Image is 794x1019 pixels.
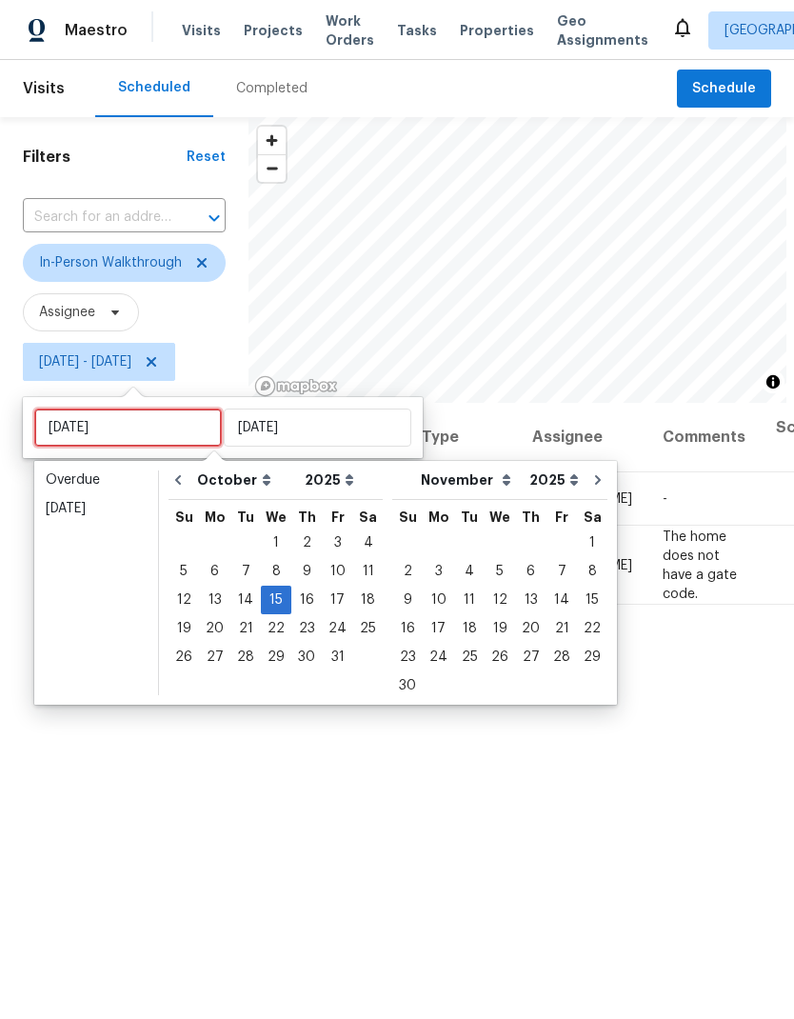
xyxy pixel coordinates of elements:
[546,643,577,671] div: Fri Nov 28 2025
[169,558,199,585] div: 5
[258,155,286,182] span: Zoom out
[577,644,607,670] div: 29
[392,557,423,586] div: Sun Nov 02 2025
[546,614,577,643] div: Fri Nov 21 2025
[23,68,65,110] span: Visits
[353,614,383,643] div: Sat Oct 25 2025
[454,644,485,670] div: 25
[300,466,359,494] select: Year
[205,510,226,524] abbr: Monday
[261,529,291,556] div: 1
[46,470,147,490] div: Overdue
[169,586,199,614] div: Sun Oct 12 2025
[331,510,345,524] abbr: Friday
[291,558,322,585] div: 9
[322,643,353,671] div: Fri Oct 31 2025
[39,303,95,322] span: Assignee
[236,79,308,98] div: Completed
[515,587,546,613] div: 13
[392,558,423,585] div: 2
[584,510,602,524] abbr: Saturday
[23,148,187,167] h1: Filters
[423,558,454,585] div: 3
[169,615,199,642] div: 19
[454,643,485,671] div: Tue Nov 25 2025
[485,643,515,671] div: Wed Nov 26 2025
[454,558,485,585] div: 4
[169,557,199,586] div: Sun Oct 05 2025
[39,352,131,371] span: [DATE] - [DATE]
[359,510,377,524] abbr: Saturday
[261,644,291,670] div: 29
[291,615,322,642] div: 23
[677,70,771,109] button: Schedule
[515,615,546,642] div: 20
[663,529,737,600] span: The home does not have a gate code.
[460,21,534,40] span: Properties
[169,644,199,670] div: 26
[577,529,607,556] div: 1
[515,644,546,670] div: 27
[261,558,291,585] div: 8
[118,78,190,97] div: Scheduled
[515,557,546,586] div: Thu Nov 06 2025
[258,127,286,154] button: Zoom in
[230,644,261,670] div: 28
[230,586,261,614] div: Tue Oct 14 2025
[522,510,540,524] abbr: Thursday
[392,671,423,700] div: Sun Nov 30 2025
[767,371,779,392] span: Toggle attribution
[258,154,286,182] button: Zoom out
[322,614,353,643] div: Fri Oct 24 2025
[423,643,454,671] div: Mon Nov 24 2025
[46,499,147,518] div: [DATE]
[199,614,230,643] div: Mon Oct 20 2025
[175,510,193,524] abbr: Sunday
[392,672,423,699] div: 30
[517,403,647,472] th: Assignee
[244,21,303,40] span: Projects
[291,643,322,671] div: Thu Oct 30 2025
[230,615,261,642] div: 21
[254,375,338,397] a: Mapbox homepage
[353,529,383,556] div: 4
[397,24,437,37] span: Tasks
[392,643,423,671] div: Sun Nov 23 2025
[663,492,667,506] span: -
[392,587,423,613] div: 9
[230,614,261,643] div: Tue Oct 21 2025
[322,644,353,670] div: 31
[230,587,261,613] div: 14
[266,510,287,524] abbr: Wednesday
[485,614,515,643] div: Wed Nov 19 2025
[261,529,291,557] div: Wed Oct 01 2025
[485,587,515,613] div: 12
[485,557,515,586] div: Wed Nov 05 2025
[423,587,454,613] div: 10
[199,643,230,671] div: Mon Oct 27 2025
[298,510,316,524] abbr: Thursday
[322,529,353,556] div: 3
[169,614,199,643] div: Sun Oct 19 2025
[261,587,291,613] div: 15
[199,558,230,585] div: 6
[65,21,128,40] span: Maestro
[237,510,254,524] abbr: Tuesday
[485,644,515,670] div: 26
[230,643,261,671] div: Tue Oct 28 2025
[353,558,383,585] div: 11
[577,643,607,671] div: Sat Nov 29 2025
[322,529,353,557] div: Fri Oct 03 2025
[428,510,449,524] abbr: Monday
[692,77,756,101] span: Schedule
[392,586,423,614] div: Sun Nov 09 2025
[23,203,172,232] input: Search for an address...
[577,615,607,642] div: 22
[485,615,515,642] div: 19
[515,558,546,585] div: 6
[577,529,607,557] div: Sat Nov 01 2025
[291,586,322,614] div: Thu Oct 16 2025
[555,510,568,524] abbr: Friday
[454,586,485,614] div: Tue Nov 11 2025
[261,643,291,671] div: Wed Oct 29 2025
